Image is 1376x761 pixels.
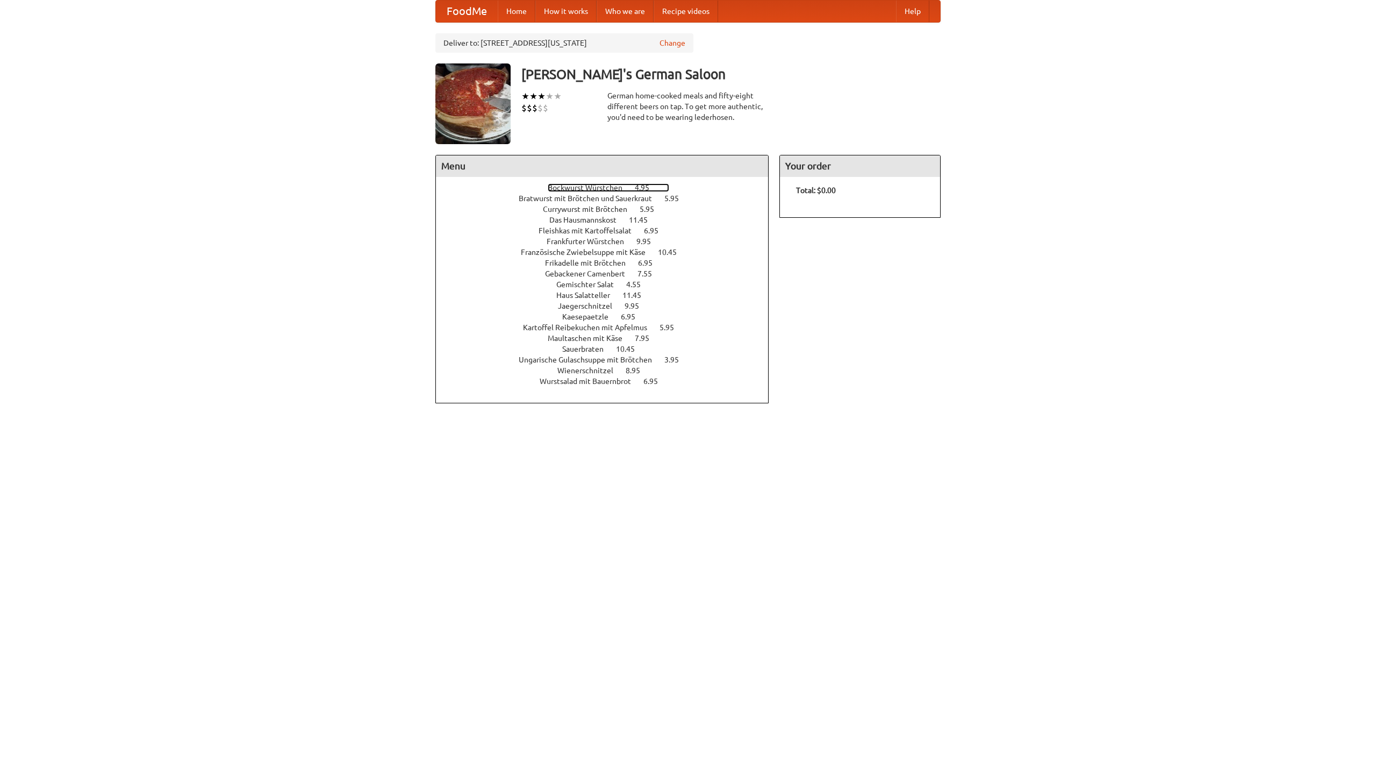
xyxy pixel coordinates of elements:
[521,63,941,85] h3: [PERSON_NAME]'s German Saloon
[521,90,529,102] li: ★
[549,216,627,224] span: Das Hausmannskost
[435,63,511,144] img: angular.jpg
[660,323,685,332] span: 5.95
[607,90,769,123] div: German home-cooked meals and fifty-eight different beers on tap. To get more authentic, you'd nee...
[616,345,646,353] span: 10.45
[637,269,663,278] span: 7.55
[626,366,651,375] span: 8.95
[780,155,940,177] h4: Your order
[543,205,674,214] a: Currywurst mit Brötchen 5.95
[629,216,658,224] span: 11.45
[498,1,535,22] a: Home
[527,102,532,114] li: $
[658,248,687,257] span: 10.45
[557,366,624,375] span: Wienerschnitzel
[558,302,659,310] a: Jaegerschnitzel 9.95
[556,291,621,300] span: Haus Salatteller
[543,102,548,114] li: $
[548,183,669,192] a: Bockwurst Würstchen 4.95
[545,269,636,278] span: Gebackener Camenbert
[519,355,663,364] span: Ungarische Gulaschsuppe mit Brötchen
[535,1,597,22] a: How it works
[548,183,633,192] span: Bockwurst Würstchen
[539,226,678,235] a: Fleishkas mit Kartoffelsalat 6.95
[521,248,697,257] a: Französische Zwiebelsuppe mit Käse 10.45
[540,377,642,386] span: Wurstsalad mit Bauernbrot
[548,334,669,343] a: Maultaschen mit Käse 7.95
[547,237,635,246] span: Frankfurter Würstchen
[521,102,527,114] li: $
[625,302,650,310] span: 9.95
[626,280,651,289] span: 4.55
[545,259,636,267] span: Frikadelle mit Brötchen
[554,90,562,102] li: ★
[537,102,543,114] li: $
[558,302,623,310] span: Jaegerschnitzel
[636,237,662,246] span: 9.95
[546,90,554,102] li: ★
[562,345,655,353] a: Sauerbraten 10.45
[547,237,671,246] a: Frankfurter Würstchen 9.95
[556,291,661,300] a: Haus Salatteller 11.45
[622,291,652,300] span: 11.45
[660,38,685,48] a: Change
[435,33,693,53] div: Deliver to: [STREET_ADDRESS][US_STATE]
[549,216,668,224] a: Das Hausmannskost 11.45
[640,205,665,214] span: 5.95
[654,1,718,22] a: Recipe videos
[597,1,654,22] a: Who we are
[521,248,656,257] span: Französische Zwiebelsuppe mit Käse
[635,334,660,343] span: 7.95
[638,259,663,267] span: 6.95
[537,90,546,102] li: ★
[557,366,660,375] a: Wienerschnitzel 8.95
[523,323,658,332] span: Kartoffel Reibekuchen mit Apfelmus
[532,102,537,114] li: $
[635,183,660,192] span: 4.95
[540,377,678,386] a: Wurstsalad mit Bauernbrot 6.95
[523,323,694,332] a: Kartoffel Reibekuchen mit Apfelmus 5.95
[562,312,619,321] span: Kaesepaetzle
[621,312,646,321] span: 6.95
[562,312,655,321] a: Kaesepaetzle 6.95
[436,155,768,177] h4: Menu
[543,205,638,214] span: Currywurst mit Brötchen
[643,377,669,386] span: 6.95
[519,194,663,203] span: Bratwurst mit Brötchen und Sauerkraut
[545,259,672,267] a: Frikadelle mit Brötchen 6.95
[896,1,929,22] a: Help
[519,194,699,203] a: Bratwurst mit Brötchen und Sauerkraut 5.95
[796,186,836,195] b: Total: $0.00
[562,345,614,353] span: Sauerbraten
[664,194,690,203] span: 5.95
[644,226,669,235] span: 6.95
[539,226,642,235] span: Fleishkas mit Kartoffelsalat
[436,1,498,22] a: FoodMe
[664,355,690,364] span: 3.95
[545,269,672,278] a: Gebackener Camenbert 7.55
[519,355,699,364] a: Ungarische Gulaschsuppe mit Brötchen 3.95
[556,280,661,289] a: Gemischter Salat 4.55
[548,334,633,343] span: Maultaschen mit Käse
[556,280,625,289] span: Gemischter Salat
[529,90,537,102] li: ★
